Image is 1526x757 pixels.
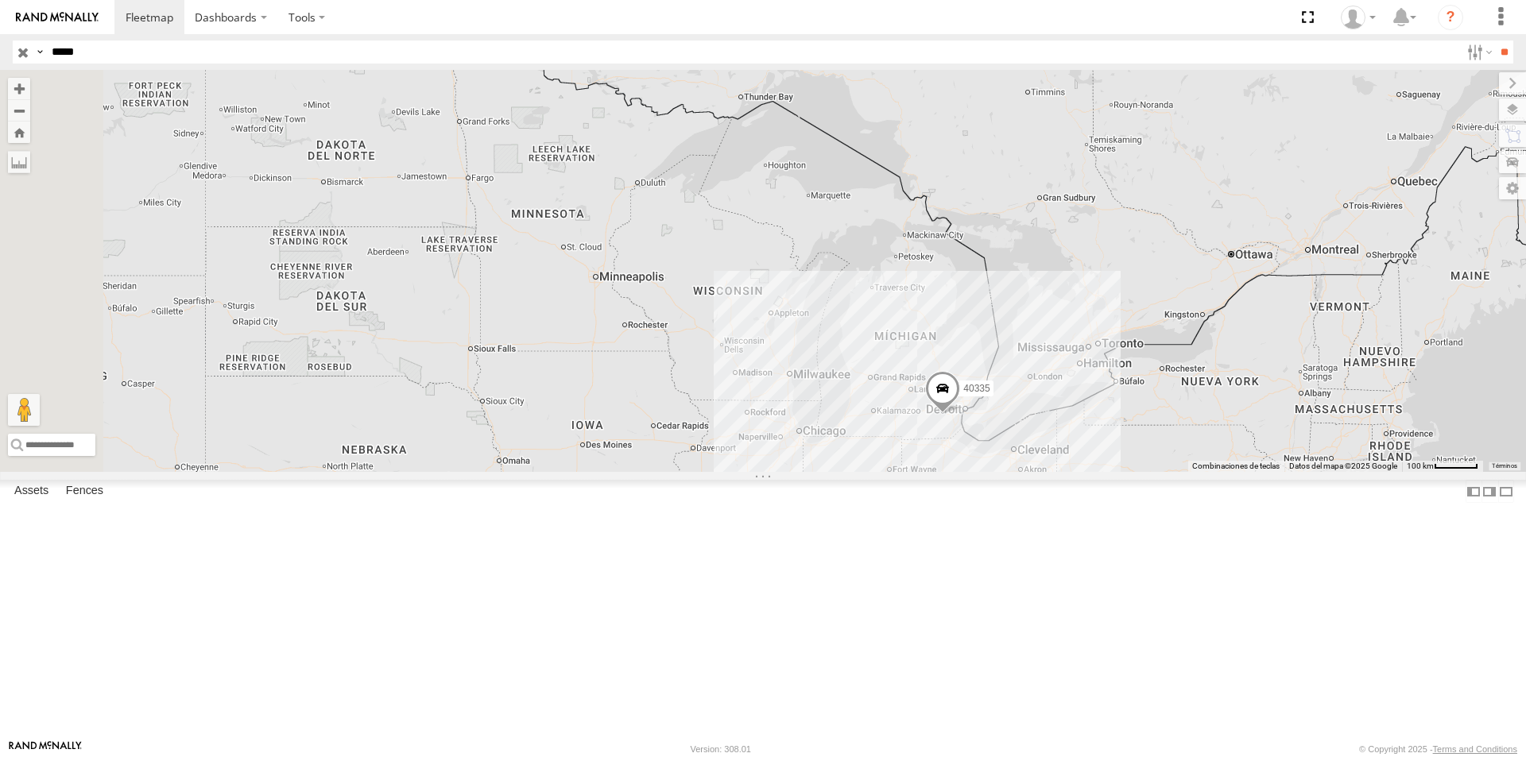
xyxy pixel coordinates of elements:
[1433,744,1517,754] a: Terms and Conditions
[8,122,30,143] button: Zoom Home
[1335,6,1381,29] div: Miguel Cantu
[16,12,99,23] img: rand-logo.svg
[1466,480,1481,503] label: Dock Summary Table to the Left
[1499,177,1526,199] label: Map Settings
[691,744,751,754] div: Version: 308.01
[1461,41,1495,64] label: Search Filter Options
[1407,462,1434,470] span: 100 km
[33,41,46,64] label: Search Query
[8,394,40,426] button: Arrastra al hombrecito al mapa para abrir Street View
[1359,744,1517,754] div: © Copyright 2025 -
[8,99,30,122] button: Zoom out
[1481,480,1497,503] label: Dock Summary Table to the Right
[963,383,990,394] span: 40335
[6,481,56,503] label: Assets
[8,78,30,99] button: Zoom in
[1192,461,1280,472] button: Combinaciones de teclas
[1438,5,1463,30] i: ?
[1492,462,1517,469] a: Términos (se abre en una nueva pestaña)
[1402,461,1483,472] button: Escala del mapa: 100 km por 52 píxeles
[1289,462,1397,470] span: Datos del mapa ©2025 Google
[58,481,111,503] label: Fences
[1498,480,1514,503] label: Hide Summary Table
[9,741,82,757] a: Visit our Website
[8,151,30,173] label: Measure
